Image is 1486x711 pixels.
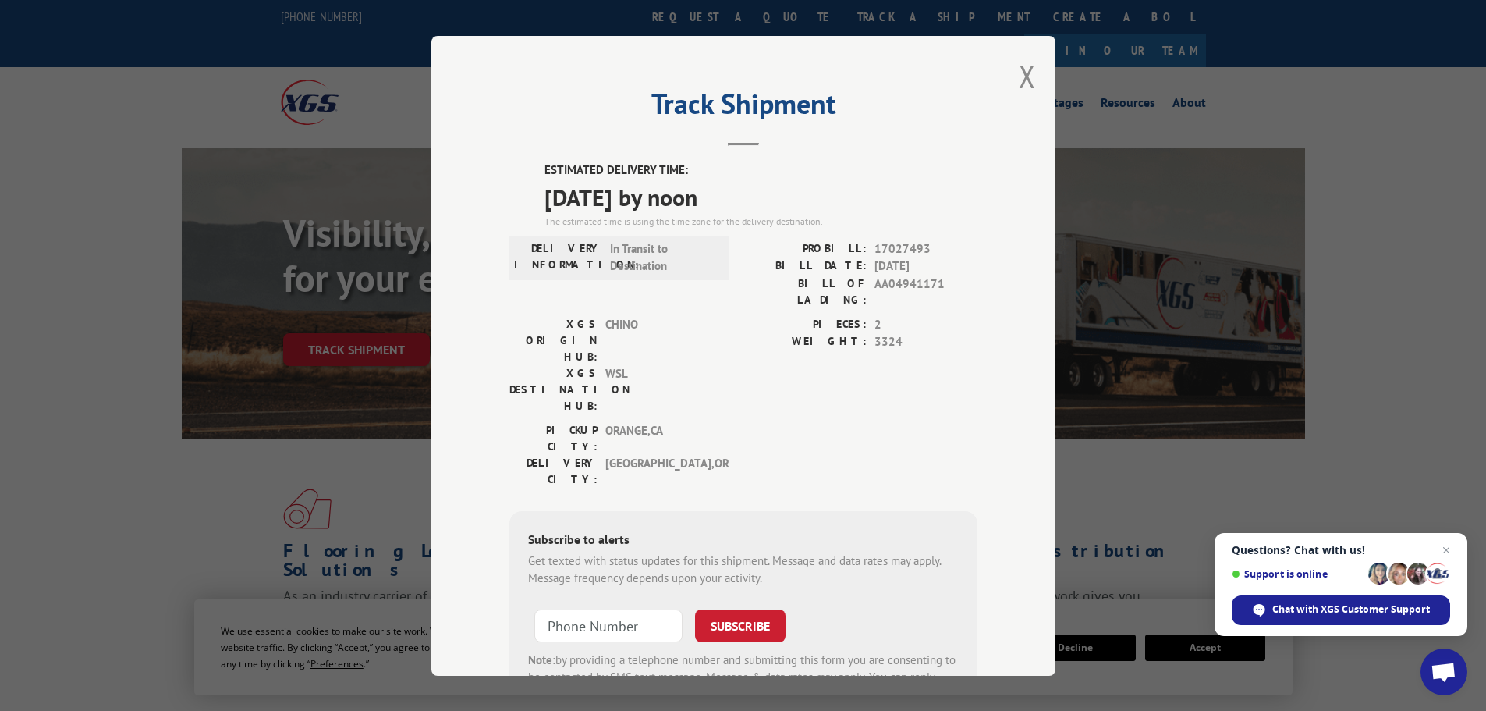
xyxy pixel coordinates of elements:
label: DELIVERY INFORMATION: [514,240,602,275]
span: 17027493 [874,240,977,258]
div: Subscribe to alerts [528,529,959,552]
input: Phone Number [534,609,683,642]
span: [GEOGRAPHIC_DATA] , OR [605,454,711,487]
label: PICKUP CITY: [509,421,598,454]
label: PIECES: [743,315,867,333]
div: The estimated time is using the time zone for the delivery destination. [544,214,977,228]
span: AA04941171 [874,275,977,308]
label: WEIGHT: [743,333,867,351]
span: Questions? Chat with us! [1232,544,1450,556]
span: ORANGE , CA [605,421,711,454]
span: Chat with XGS Customer Support [1272,603,1430,617]
strong: Note: [528,652,555,667]
button: Close modal [1019,55,1036,97]
div: Open chat [1420,649,1467,695]
span: Close chat [1437,541,1456,560]
div: by providing a telephone number and submitting this form you are consenting to be contacted by SM... [528,651,959,704]
label: ESTIMATED DELIVERY TIME: [544,162,977,180]
label: BILL DATE: [743,258,867,276]
label: XGS ORIGIN HUB: [509,315,598,364]
span: 2 [874,315,977,333]
h2: Track Shipment [509,93,977,123]
span: WSL [605,364,711,414]
span: CHINO [605,315,711,364]
label: BILL OF LADING: [743,275,867,308]
label: XGS DESTINATION HUB: [509,364,598,414]
label: PROBILL: [743,240,867,258]
span: In Transit to Destination [610,240,715,275]
span: 3324 [874,333,977,351]
div: Chat with XGS Customer Support [1232,595,1450,625]
button: SUBSCRIBE [695,609,786,642]
span: [DATE] [874,258,977,276]
div: Get texted with status updates for this shipment. Message and data rates may apply. Message frequ... [528,552,959,587]
span: Support is online [1232,568,1363,580]
label: DELIVERY CITY: [509,454,598,487]
span: [DATE] by noon [544,179,977,214]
